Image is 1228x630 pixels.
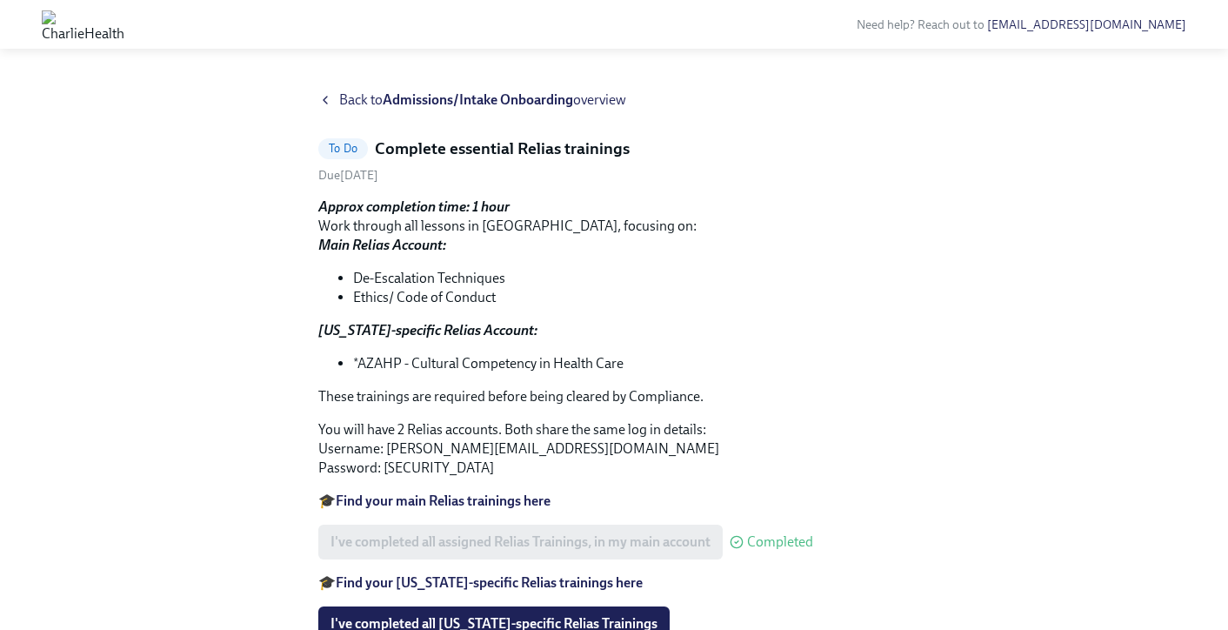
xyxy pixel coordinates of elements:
img: CharlieHealth [42,10,124,38]
p: 🎓 [318,492,910,511]
strong: Approx completion time: 1 hour [318,198,510,215]
a: Find your main Relias trainings here [336,493,551,509]
p: You will have 2 Relias accounts. Both share the same log in details: Username: [PERSON_NAME][EMAI... [318,420,910,478]
span: Back to overview [339,90,626,110]
span: Friday, October 3rd 2025, 7:00 am [318,168,378,183]
p: Work through all lessons in [GEOGRAPHIC_DATA], focusing on: [318,198,910,255]
p: These trainings are required before being cleared by Compliance. [318,387,910,406]
strong: [US_STATE]-specific Relias Account: [318,322,537,338]
a: Find your [US_STATE]-specific Relias trainings here [336,574,643,591]
a: [EMAIL_ADDRESS][DOMAIN_NAME] [987,17,1186,32]
h5: Complete essential Relias trainings [375,137,630,160]
li: De-Escalation Techniques [353,269,910,288]
a: Back toAdmissions/Intake Onboardingoverview [318,90,910,110]
span: Completed [747,535,813,549]
span: To Do [318,142,368,155]
strong: Admissions/Intake Onboarding [383,91,573,108]
li: *AZAHP - Cultural Competency in Health Care [353,354,910,373]
p: 🎓 [318,573,910,593]
span: Need help? Reach out to [857,17,1186,32]
strong: Main Relias Account: [318,237,446,253]
li: Ethics/ Code of Conduct [353,288,910,307]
